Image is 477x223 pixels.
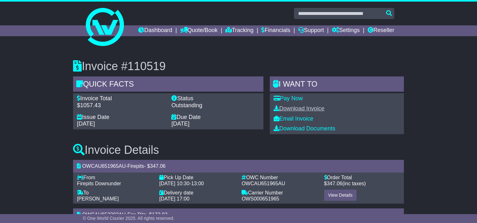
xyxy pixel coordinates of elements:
[77,114,165,121] div: Issue Date
[159,190,235,196] div: Delivery date
[159,181,189,186] span: [DATE] 10:30
[77,121,165,128] div: [DATE]
[324,190,357,201] a: View Details
[77,181,121,186] span: Firepits Downunder
[324,180,400,187] div: $ (inc taxes)
[242,190,317,196] div: Carrier Number
[327,181,343,186] span: 347.06
[150,163,166,169] span: 347.06
[274,125,335,132] a: Download Documents
[77,102,165,109] div: $1057.43
[77,190,153,196] div: To
[73,144,404,156] h3: Invoice Details
[152,212,167,217] span: 172.92
[82,212,126,217] span: OWCAU652292AU
[172,114,260,121] div: Due Date
[274,105,324,112] a: Download Invoice
[262,25,290,36] a: Financials
[172,102,260,109] div: Outstanding
[172,95,260,102] div: Status
[242,181,285,186] span: OWCAU651965AU
[368,25,394,36] a: Reseller
[127,212,146,217] span: Fire Pits
[180,25,218,36] a: Quote/Book
[138,25,172,36] a: Dashboard
[73,60,404,73] h3: Invoice #110519
[172,121,260,128] div: [DATE]
[332,25,360,36] a: Settings
[270,76,404,94] div: I WANT to
[73,160,404,172] div: - - $
[191,181,204,186] span: 13:00
[274,115,313,122] a: Email Invoice
[159,196,189,201] span: [DATE] 17:00
[298,25,324,36] a: Support
[82,163,126,169] span: OWCAU651965AU
[159,174,235,180] div: Pick Up Date
[274,95,303,102] a: Pay Now
[77,196,119,201] span: [PERSON_NAME]
[83,216,174,221] span: © One World Courier 2025. All rights reserved.
[159,180,235,187] div: -
[242,196,279,201] span: OWS000651965
[73,208,404,221] div: - - $
[77,174,153,180] div: From
[225,25,253,36] a: Tracking
[242,174,317,180] div: OWC Number
[324,174,400,180] div: Order Total
[73,76,263,94] div: Quick Facts
[127,163,144,169] span: Firepits
[77,95,165,102] div: Invoice Total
